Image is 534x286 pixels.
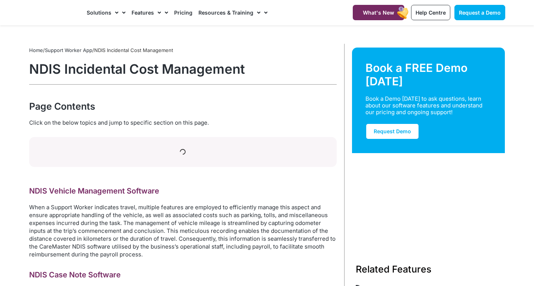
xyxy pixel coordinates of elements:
p: When a Support Worker indicates travel, multiple features are employed to efficiently manage this... [29,203,337,258]
span: Request Demo [374,128,411,134]
h2: NDIS Case Note Software [29,270,337,280]
a: Help Centre [411,5,450,20]
h3: Related Features [356,262,501,276]
span: / / [29,47,173,53]
img: CareMaster Logo [29,7,80,18]
span: Request a Demo [459,9,501,16]
div: Book a FREE Demo [DATE] [365,61,492,88]
span: NDIS Incidental Cost Management [94,47,173,53]
h2: NDIS Vehicle Management Software [29,186,337,196]
span: Help Centre [416,9,446,16]
div: Page Contents [29,100,337,113]
a: Support Worker App [45,47,92,53]
a: Request a Demo [454,5,505,20]
h1: NDIS Incidental Cost Management [29,61,337,77]
a: What's New [353,5,404,20]
div: Click on the below topics and jump to specific section on this page. [29,119,337,127]
a: Home [29,47,43,53]
a: Request Demo [365,123,419,140]
span: What's New [363,9,394,16]
img: Support Worker and NDIS Participant out for a coffee. [352,153,505,244]
div: Book a Demo [DATE] to ask questions, learn about our software features and understand our pricing... [365,95,483,116]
